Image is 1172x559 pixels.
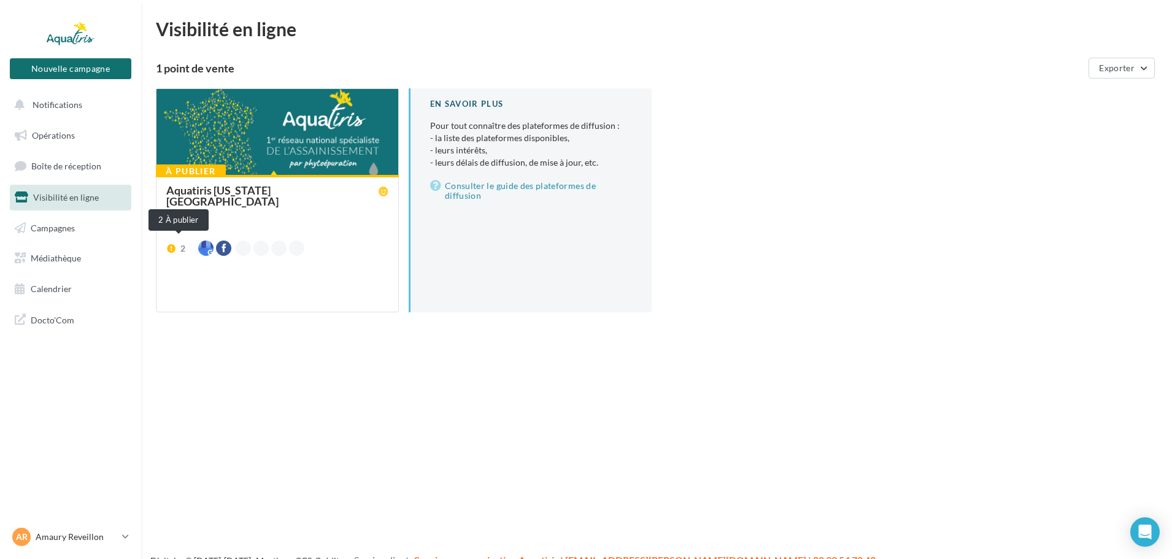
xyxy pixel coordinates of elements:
div: 2 À publier [148,209,209,231]
div: Visibilité en ligne [156,20,1157,38]
a: Visibilité en ligne [7,185,134,210]
span: Visibilité en ligne [33,192,99,202]
a: Calendrier [7,276,134,302]
a: Campagnes [7,215,134,241]
a: AR Amaury Reveillon [10,525,131,549]
a: Aucun avis [166,209,388,221]
div: En savoir plus [430,98,632,110]
span: Opérations [32,130,75,141]
a: Médiathèque [7,245,134,271]
li: - leurs délais de diffusion, de mise à jour, etc. [430,156,632,169]
span: Notifications [33,99,82,110]
span: Calendrier [31,283,72,294]
button: Notifications [7,92,129,118]
div: 1 point de vente [156,63,1084,74]
span: Docto'Com [31,312,74,328]
span: Exporter [1099,63,1135,73]
a: Boîte de réception [7,153,134,179]
div: Open Intercom Messenger [1130,517,1160,547]
p: Amaury Reveillon [36,531,117,543]
span: Campagnes [31,222,75,233]
p: Pour tout connaître des plateformes de diffusion : [430,120,632,169]
li: - la liste des plateformes disponibles, [430,132,632,144]
button: Exporter [1089,58,1155,79]
button: Nouvelle campagne [10,58,131,79]
a: Consulter le guide des plateformes de diffusion [430,179,632,203]
div: À publier [156,164,226,178]
span: AR [16,531,28,543]
span: Boîte de réception [31,161,101,171]
div: 2 [180,242,185,255]
a: Opérations [7,123,134,148]
a: Docto'Com [7,307,134,333]
li: - leurs intérêts, [430,144,632,156]
div: Aquatiris [US_STATE][GEOGRAPHIC_DATA] [166,185,379,207]
span: Médiathèque [31,253,81,263]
